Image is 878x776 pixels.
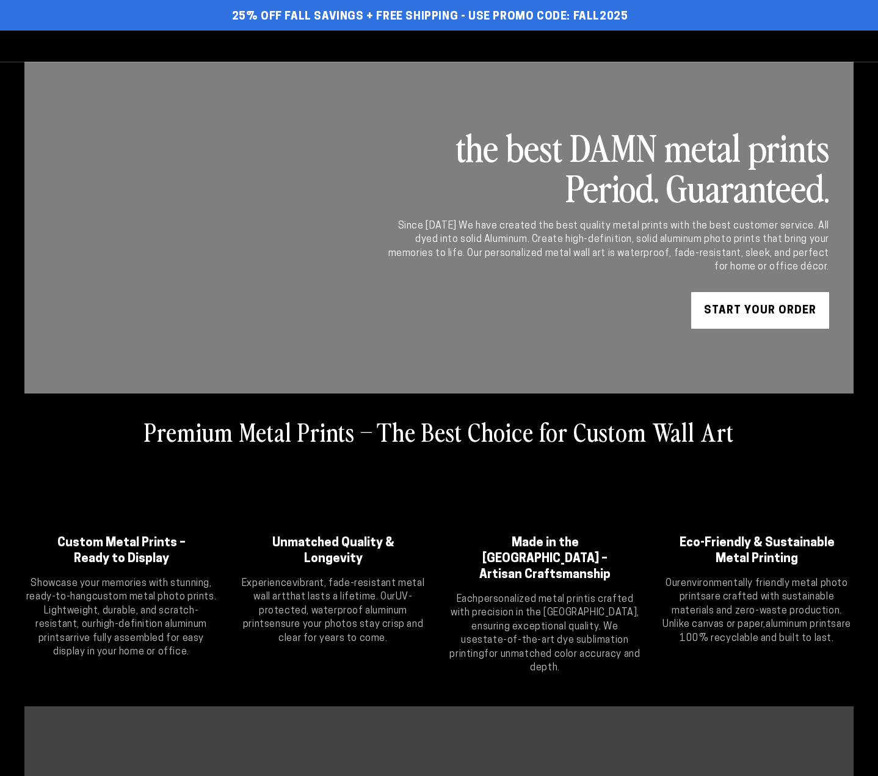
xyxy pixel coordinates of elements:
p: Experience that lasts a lifetime. Our ensure your photos stay crisp and clear for years to come. [236,577,430,645]
p: Our are crafted with sustainable materials and zero-waste production. Unlike canvas or paper, are... [660,577,854,645]
a: START YOUR Order [691,292,829,329]
span: Professionals [649,38,741,54]
a: Professionals [640,31,750,62]
strong: environmentally friendly metal photo prints [680,579,848,602]
h2: Custom Metal Prints – Ready to Display [40,535,203,567]
div: Since [DATE] We have created the best quality metal prints with the best customer service. All dy... [386,219,829,274]
h2: Unmatched Quality & Longevity [252,535,415,567]
strong: personalized metal print [478,595,588,604]
a: Shop By Use [372,31,465,62]
p: Each is crafted with precision in the [GEOGRAPHIC_DATA], ensuring exceptional quality. We use for... [448,593,642,675]
span: 25% off FALL Savings + Free Shipping - Use Promo Code: FALL2025 [232,10,628,24]
h2: Premium Metal Prints – The Best Choice for Custom Wall Art [144,415,734,447]
a: About Us [562,31,637,62]
a: Why Metal? [468,31,559,62]
span: Shop By Use [381,38,455,54]
span: Why Metal? [477,38,550,54]
h2: Eco-Friendly & Sustainable Metal Printing [675,535,838,567]
span: Start Your Print [252,38,360,54]
strong: state-of-the-art dye sublimation printing [449,635,628,659]
a: Start Your Print [242,31,369,62]
span: About Us [571,38,628,54]
strong: UV-protected, waterproof aluminum prints [243,592,413,629]
p: Showcase your memories with stunning, ready-to-hang . Lightweight, durable, and scratch-resistant... [24,577,218,659]
strong: custom metal photo prints [92,592,214,602]
h2: Made in the [GEOGRAPHIC_DATA] – Artisan Craftsmanship [463,535,626,583]
h2: the best DAMN metal prints Period. Guaranteed. [386,126,829,207]
strong: aluminum prints [766,620,836,629]
summary: Search our site [780,33,807,60]
strong: high-definition aluminum prints [38,620,207,643]
strong: vibrant, fade-resistant metal wall art [253,579,424,602]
